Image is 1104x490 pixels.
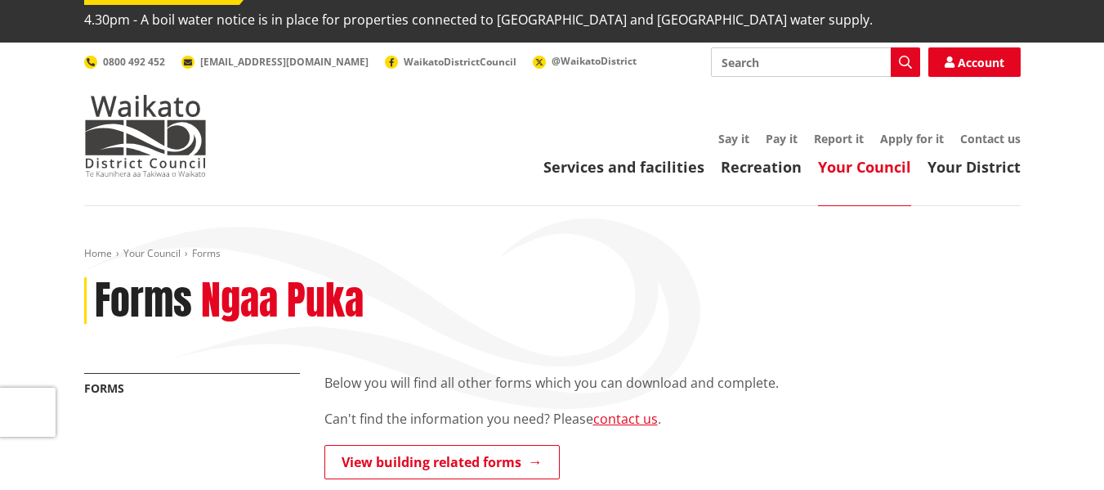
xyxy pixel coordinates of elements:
a: Recreation [721,157,802,177]
a: Home [84,246,112,260]
iframe: Messenger Launcher [1029,421,1088,480]
a: Services and facilities [543,157,704,177]
span: @WaikatoDistrict [552,54,637,68]
h1: Forms [95,277,192,325]
input: Search input [711,47,920,77]
span: Forms [192,246,221,260]
a: Your District [927,157,1021,177]
span: 0800 492 452 [103,55,165,69]
a: Contact us [960,131,1021,146]
a: @WaikatoDistrict [533,54,637,68]
span: 4.30pm - A boil water notice is in place for properties connected to [GEOGRAPHIC_DATA] and [GEOGR... [84,5,873,34]
a: View building related forms [324,445,560,479]
a: contact us [593,410,658,428]
img: Waikato District Council - Te Kaunihera aa Takiwaa o Waikato [84,95,207,177]
h2: Ngaa Puka [201,277,364,325]
a: Say it [718,131,749,146]
a: Your Council [123,246,181,260]
a: 0800 492 452 [84,55,165,69]
p: Below you will find all other forms which you can download and complete. [324,373,1021,393]
p: Can't find the information you need? Please . [324,409,1021,429]
a: WaikatoDistrictCouncil [385,55,516,69]
a: Account [928,47,1021,77]
a: Forms [84,380,124,396]
a: [EMAIL_ADDRESS][DOMAIN_NAME] [181,55,369,69]
a: Report it [814,131,864,146]
span: WaikatoDistrictCouncil [404,55,516,69]
a: Apply for it [880,131,944,146]
span: [EMAIL_ADDRESS][DOMAIN_NAME] [200,55,369,69]
a: Your Council [818,157,911,177]
a: Pay it [766,131,798,146]
nav: breadcrumb [84,247,1021,261]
